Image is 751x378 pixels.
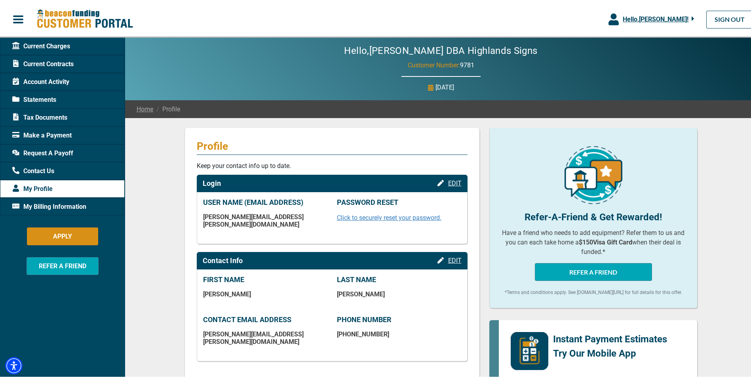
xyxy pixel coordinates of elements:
p: LAST NAME [337,274,461,283]
a: Home [137,103,153,113]
span: My Profile [12,183,53,192]
p: Profile [197,138,468,151]
p: [PERSON_NAME][EMAIL_ADDRESS][PERSON_NAME][DOMAIN_NAME] [203,329,327,344]
p: FIRST NAME [203,274,327,283]
img: refer-a-friend-icon.png [565,145,622,202]
a: Click to securely reset your password. [337,212,441,220]
span: 9781 [460,60,474,67]
span: Current Charges [12,40,70,50]
span: Make a Payment [12,129,72,139]
span: Tax Documents [12,111,67,121]
p: Refer-A-Friend & Get Rewarded! [502,208,685,223]
span: Hello, [PERSON_NAME] ! [623,14,688,21]
span: Customer Number: [408,60,460,67]
span: Current Contracts [12,58,74,67]
p: [PHONE_NUMBER] [337,329,461,336]
div: Accessibility Menu [5,355,23,373]
span: Contact Us [12,165,54,174]
p: Try Our Mobile App [553,345,667,359]
span: EDIT [448,178,462,185]
p: [DATE] [435,81,454,91]
span: Request A Payoff [12,147,73,157]
button: APPLY [27,226,98,244]
p: [PERSON_NAME] [203,289,327,296]
span: Statements [12,94,56,103]
span: My Billing Information [12,200,86,210]
p: PHONE NUMBER [337,314,461,323]
span: Profile [153,103,180,113]
p: [PERSON_NAME] [337,289,461,296]
button: REFER A FRIEND [535,262,652,279]
p: Keep your contact info up to date. [197,160,468,169]
p: Instant Payment Estimates [553,330,667,345]
h2: Login [203,178,221,186]
h2: Hello, [PERSON_NAME] DBA Highlands Signs [320,44,561,55]
p: CONTACT EMAIL ADDRESS [203,314,327,323]
p: *Terms and conditions apply. See [DOMAIN_NAME][URL] for full details for this offer. [502,287,685,294]
span: Account Activity [12,76,69,85]
p: USER NAME (EMAIL ADDRESS) [203,197,327,205]
img: Beacon Funding Customer Portal Logo [36,8,133,28]
h2: Contact Info [203,255,243,263]
span: EDIT [448,255,462,263]
p: PASSWORD RESET [337,197,461,205]
p: Have a friend who needs to add equipment? Refer them to us and you can each take home a when thei... [502,227,685,255]
button: REFER A FRIEND [27,256,99,273]
img: mobile-app-logo.png [511,330,548,368]
b: $150 Visa Gift Card [579,237,632,244]
p: [PERSON_NAME][EMAIL_ADDRESS][PERSON_NAME][DOMAIN_NAME] [203,212,327,227]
